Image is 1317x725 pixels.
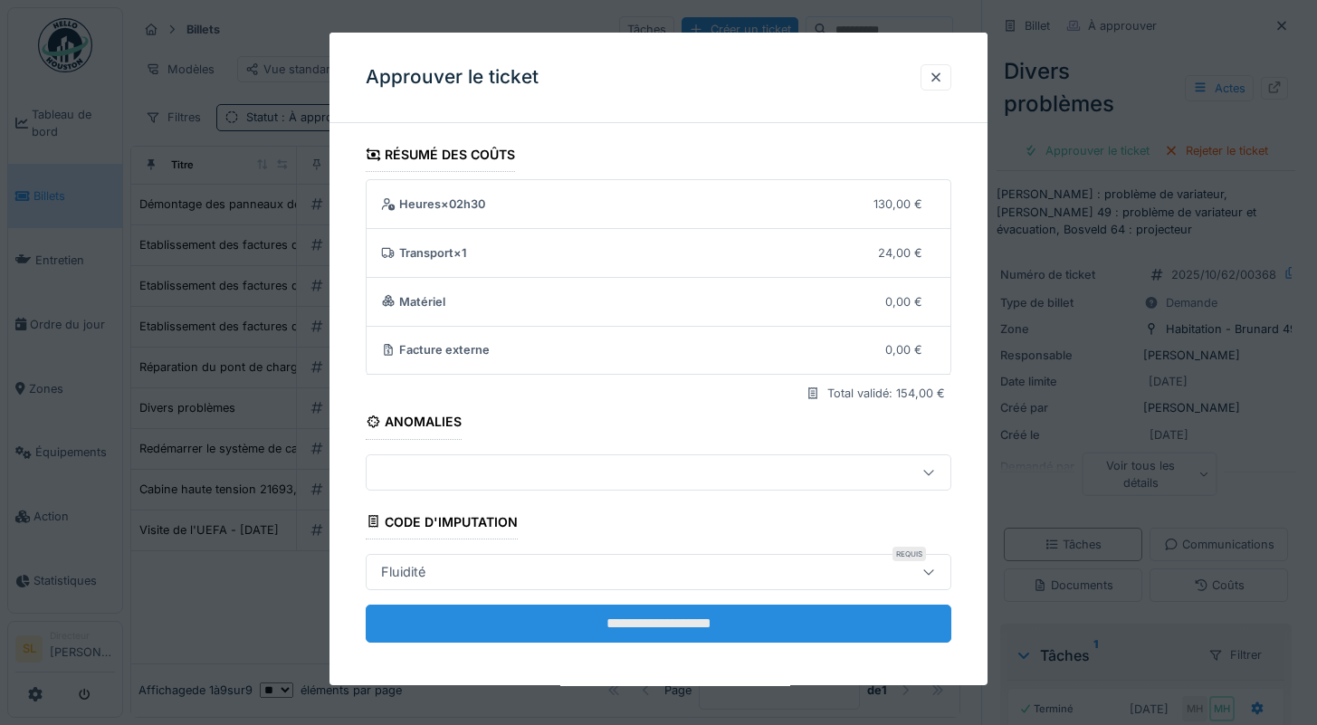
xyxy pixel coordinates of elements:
[878,246,922,260] font: 24,00 €
[366,65,539,88] font: Approuver le ticket
[399,246,453,260] font: Transport
[374,334,944,367] summary: Facture externe0,00 €
[374,285,944,319] summary: Matériel0,00 €
[381,564,425,579] font: Fluidité
[827,385,945,402] div: Total validé: 154,00 €
[381,196,861,213] div: Heures × 02h30
[374,236,944,270] summary: Transport×124,00 €
[885,295,922,309] font: 0,00 €
[399,343,490,357] font: Facture externe
[453,246,462,260] font: ×
[885,343,922,357] font: 0,00 €
[385,415,462,430] font: Anomalies
[385,514,518,529] font: Code d'imputation
[385,147,515,162] font: Résumé des coûts
[873,197,922,211] font: 130,00 €
[374,187,944,221] summary: Heures×02h30130,00 €
[399,295,445,309] font: Matériel
[896,549,922,558] font: Requis
[462,246,466,260] font: 1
